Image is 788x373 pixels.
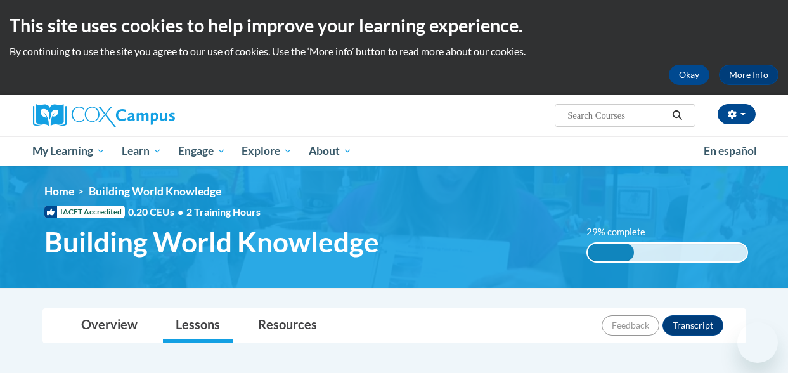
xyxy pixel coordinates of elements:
span: My Learning [32,143,105,159]
div: Main menu [23,136,765,166]
a: Lessons [163,309,233,343]
span: Learn [122,143,162,159]
span: 0.20 CEUs [128,205,186,219]
h2: This site uses cookies to help improve your learning experience. [10,13,778,38]
a: Overview [68,309,150,343]
button: Feedback [602,315,659,336]
span: • [178,206,183,218]
button: Okay [669,65,709,85]
span: Building World Knowledge [89,185,221,198]
a: More Info [719,65,778,85]
span: 2 Training Hours [186,206,261,218]
span: En español [704,144,757,157]
label: 29% complete [586,225,659,239]
img: Cox Campus [33,104,175,127]
a: Explore [233,136,300,166]
iframe: Button to launch messaging window [737,322,778,363]
span: Building World Knowledge [44,225,379,259]
button: Transcript [662,315,723,336]
a: My Learning [25,136,114,166]
span: IACET Accredited [44,206,125,218]
a: Home [44,185,74,198]
span: About [309,143,352,159]
a: Learn [113,136,170,166]
a: About [300,136,360,166]
a: Resources [245,309,330,343]
a: Engage [170,136,234,166]
a: En español [695,138,765,164]
p: By continuing to use the site you agree to our use of cookies. Use the ‘More info’ button to read... [10,44,778,58]
span: Explore [242,143,292,159]
span: Engage [178,143,226,159]
button: Search [668,108,687,123]
div: 29% complete [588,244,634,261]
a: Cox Campus [33,104,261,127]
button: Account Settings [718,104,756,124]
input: Search Courses [566,108,668,123]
